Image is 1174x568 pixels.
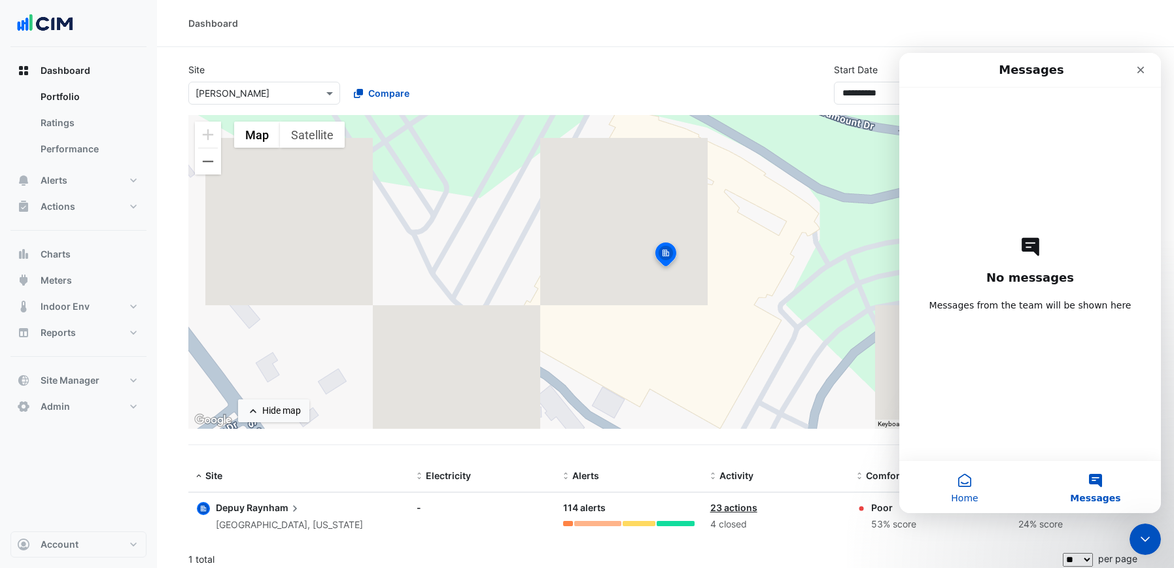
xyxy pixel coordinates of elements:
a: 23 actions [710,502,757,513]
a: Open this area in Google Maps (opens a new window) [192,412,235,429]
button: Keyboard shortcuts [878,420,934,429]
span: Raynham [247,501,302,515]
button: Compare [345,82,418,105]
a: Ratings [30,110,147,136]
button: Zoom out [195,148,221,175]
div: - [417,501,547,514]
button: Admin [10,393,147,420]
img: Company Logo [16,10,75,37]
span: Depuy [216,502,245,513]
span: Indoor Env [41,300,90,313]
button: Account [10,531,147,558]
button: Actions [10,193,147,220]
app-icon: Admin [17,400,30,413]
button: Show satellite imagery [280,122,345,148]
div: 114 alerts [563,501,694,516]
span: Dashboard [41,64,90,77]
button: Dashboard [10,58,147,84]
span: Comfort [866,470,903,481]
div: 24% score [1018,517,1063,532]
app-icon: Alerts [17,174,30,187]
div: Dashboard [10,84,147,167]
a: Performance [30,136,147,162]
button: Show street map [234,122,280,148]
app-icon: Reports [17,326,30,339]
button: Charts [10,241,147,267]
app-icon: Site Manager [17,374,30,387]
button: Reports [10,320,147,346]
div: 53% score [871,517,916,532]
span: Compare [368,86,409,100]
app-icon: Actions [17,200,30,213]
span: Site [205,470,222,481]
div: 4 closed [710,517,841,532]
span: Site Manager [41,374,99,387]
app-icon: Dashboard [17,64,30,77]
img: site-pin-selected.svg [651,241,680,272]
button: Meters [10,267,147,293]
span: Charts [41,248,71,261]
button: Site Manager [10,367,147,393]
button: Alerts [10,167,147,193]
span: Alerts [41,174,67,187]
span: Admin [41,400,70,413]
span: Alerts [572,470,599,481]
label: Site [188,63,205,76]
app-icon: Charts [17,248,30,261]
div: Hide map [262,404,301,418]
span: Meters [41,274,72,287]
a: Portfolio [30,84,147,110]
iframe: Intercom live chat [1130,524,1161,555]
button: Hide map [238,399,309,422]
span: Actions [41,200,75,213]
div: Poor [871,501,916,514]
app-icon: Indoor Env [17,300,30,313]
app-icon: Meters [17,274,30,287]
span: per page [1098,553,1137,564]
img: Google [192,412,235,429]
span: Account [41,538,78,551]
iframe: Intercom live chat [899,53,1161,513]
button: Indoor Env [10,293,147,320]
div: [GEOGRAPHIC_DATA], [US_STATE] [216,518,363,533]
span: Reports [41,326,76,339]
span: Activity [719,470,753,481]
div: Dashboard [188,16,238,30]
span: Electricity [426,470,471,481]
button: Zoom in [195,122,221,148]
label: Start Date [834,63,878,76]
